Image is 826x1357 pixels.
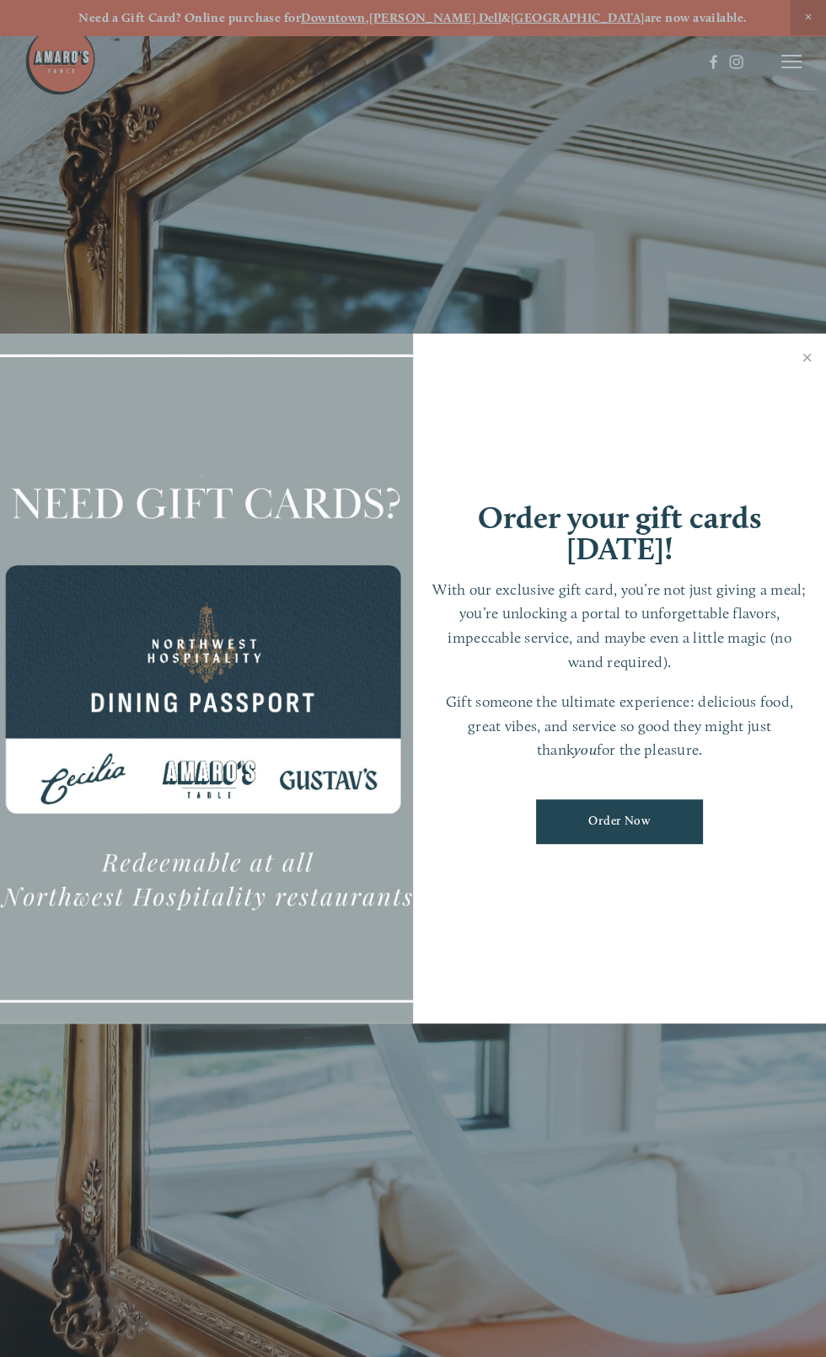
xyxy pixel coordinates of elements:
[791,336,823,383] a: Close
[430,578,809,675] p: With our exclusive gift card, you’re not just giving a meal; you’re unlocking a portal to unforge...
[574,740,597,758] em: you
[536,799,703,844] a: Order Now
[430,690,809,762] p: Gift someone the ultimate experience: delicious food, great vibes, and service so good they might...
[430,502,809,564] h1: Order your gift cards [DATE]!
